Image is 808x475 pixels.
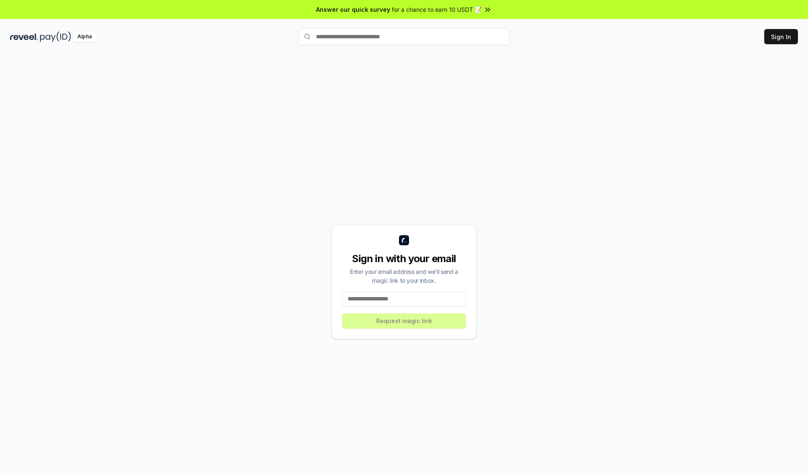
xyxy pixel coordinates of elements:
img: pay_id [40,32,71,42]
div: Sign in with your email [342,252,466,265]
div: Alpha [73,32,96,42]
span: for a chance to earn 10 USDT 📝 [392,5,482,14]
span: Answer our quick survey [316,5,390,14]
div: Enter your email address and we’ll send a magic link to your inbox. [342,267,466,285]
img: reveel_dark [10,32,38,42]
img: logo_small [399,235,409,245]
button: Sign In [764,29,798,44]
